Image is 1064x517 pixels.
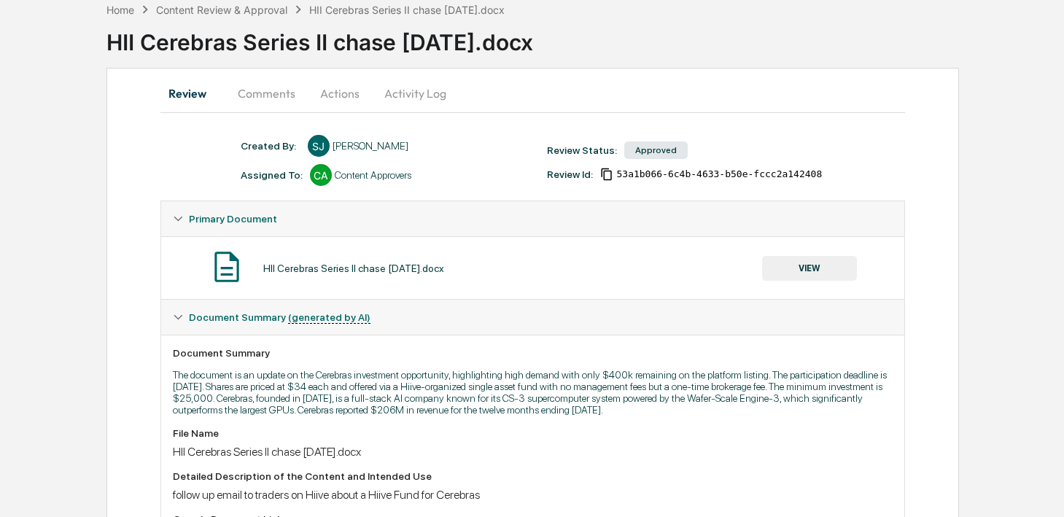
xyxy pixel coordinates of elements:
p: The document is an update on the Cerebras investment opportunity, highlighting high demand with o... [173,369,893,416]
span: 53a1b066-6c4b-4633-b50e-fccc2a142408 [616,168,822,180]
div: Primary Document [161,236,904,299]
div: Content Review & Approval [156,4,287,16]
button: VIEW [762,256,857,281]
div: CA [310,164,332,186]
button: Actions [307,76,373,111]
div: follow up email to traders on Hiive about a Hiive Fund for Cerebras [173,488,893,502]
span: Primary Document [189,213,277,225]
u: (generated by AI) [288,311,370,324]
div: Home [106,4,134,16]
div: HII Cerebras Series II chase [DATE].docx [173,445,893,459]
div: Assigned To: [241,169,303,181]
img: Document Icon [209,249,245,285]
div: secondary tabs example [160,76,905,111]
button: Activity Log [373,76,458,111]
span: Document Summary [189,311,370,323]
div: HII Cerebras Series II chase [DATE].docx [106,18,1064,55]
div: HII Cerebras Series II chase [DATE].docx [309,4,505,16]
div: Review Id: [547,168,593,180]
div: Review Status: [547,144,617,156]
div: Approved [624,141,688,159]
button: Comments [226,76,307,111]
div: Content Approvers [335,169,411,181]
div: Primary Document [161,201,904,236]
div: Document Summary [173,347,893,359]
div: File Name [173,427,893,439]
div: Created By: ‎ ‎ [241,140,300,152]
div: Document Summary (generated by AI) [161,300,904,335]
div: HII Cerebras Series II chase [DATE].docx [263,263,444,274]
button: Review [160,76,226,111]
div: Detailed Description of the Content and Intended Use [173,470,893,482]
div: SJ [308,135,330,157]
div: [PERSON_NAME] [333,140,408,152]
